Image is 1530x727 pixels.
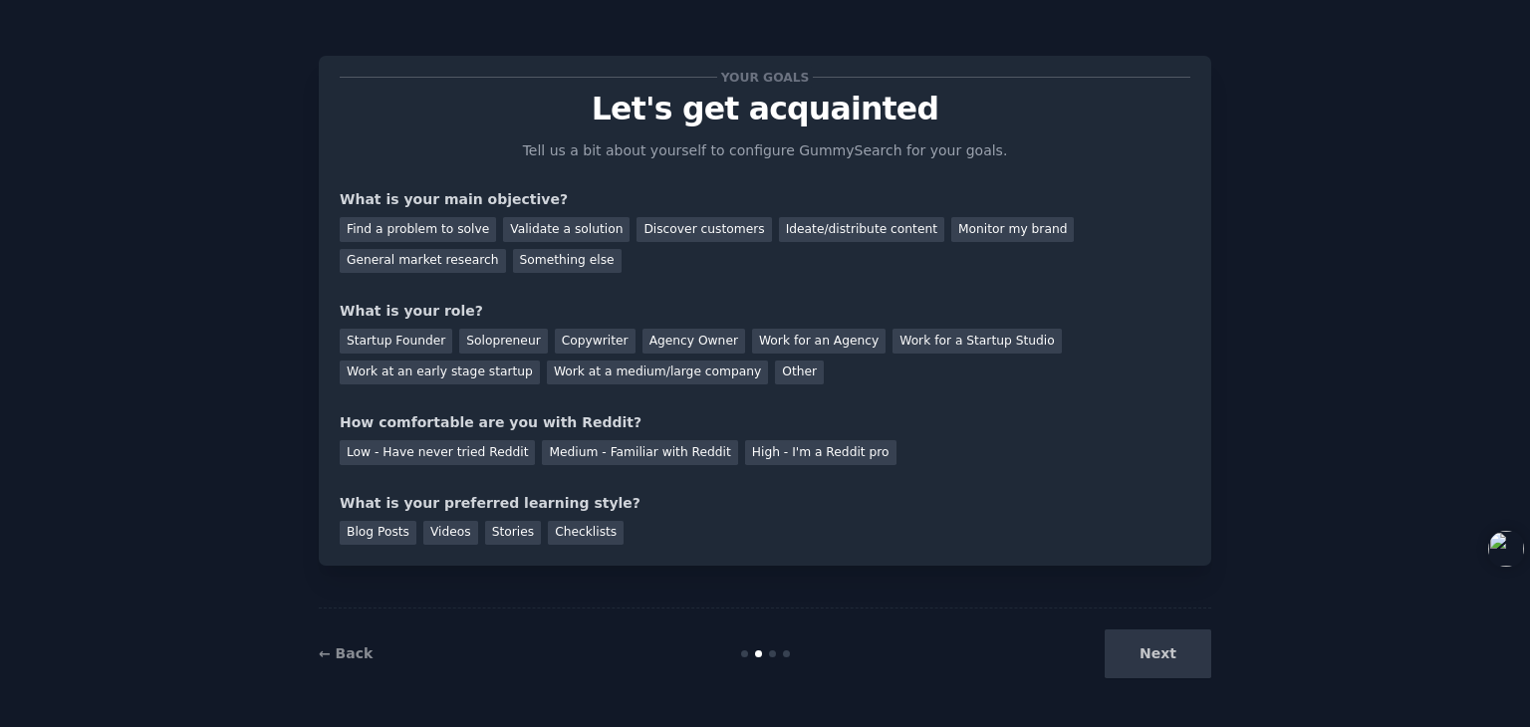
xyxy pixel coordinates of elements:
div: What is your preferred learning style? [340,493,1190,514]
div: Something else [513,249,622,274]
div: How comfortable are you with Reddit? [340,412,1190,433]
div: General market research [340,249,506,274]
div: Validate a solution [503,217,630,242]
div: Startup Founder [340,329,452,354]
div: Discover customers [637,217,771,242]
div: Work for a Startup Studio [892,329,1061,354]
div: Stories [485,521,541,546]
p: Let's get acquainted [340,92,1190,126]
div: Checklists [548,521,624,546]
div: Other [775,361,824,385]
div: Ideate/distribute content [779,217,944,242]
div: What is your role? [340,301,1190,322]
div: High - I'm a Reddit pro [745,440,896,465]
div: Copywriter [555,329,636,354]
span: Your goals [717,67,813,88]
div: Find a problem to solve [340,217,496,242]
div: Medium - Familiar with Reddit [542,440,737,465]
div: Monitor my brand [951,217,1074,242]
a: ← Back [319,645,373,661]
p: Tell us a bit about yourself to configure GummySearch for your goals. [514,140,1016,161]
div: Agency Owner [642,329,745,354]
div: Work at an early stage startup [340,361,540,385]
div: Low - Have never tried Reddit [340,440,535,465]
div: What is your main objective? [340,189,1190,210]
div: Work at a medium/large company [547,361,768,385]
div: Videos [423,521,478,546]
div: Solopreneur [459,329,547,354]
div: Blog Posts [340,521,416,546]
div: Work for an Agency [752,329,886,354]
